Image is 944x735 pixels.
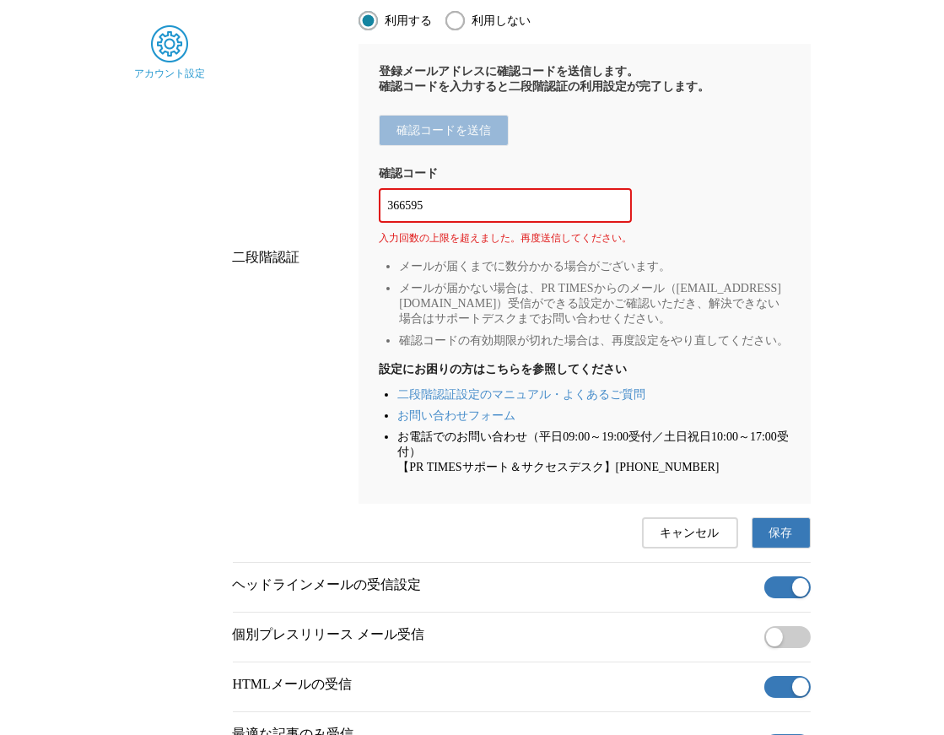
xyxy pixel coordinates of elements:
[151,25,188,62] img: アカウント設定
[472,14,531,29] span: 利用しない
[379,115,509,146] button: 確認コードを送信
[769,526,793,541] span: 保存
[642,517,738,549] button: キャンセル
[379,362,790,377] b: 設定にお困りの方はこちらを参照してください
[379,166,790,181] div: 確認コード
[134,67,205,81] span: アカウント設定
[397,409,515,422] a: お問い合わせフォーム
[399,333,790,349] li: 確認コードの有効期限が切れた場合は、再度設定をやり直してください。
[397,388,645,401] a: 二段階認証設定のマニュアル・よくあるご質問
[445,11,465,30] input: 利用しない
[661,526,720,541] span: キャンセル
[399,281,790,327] li: メールが届かない場合は、PR TIMESからのメール（[EMAIL_ADDRESS][DOMAIN_NAME]）受信ができる設定かご確認いただき、解決できない場合はサポートデスクまでお問い合わせ...
[233,576,758,594] p: ヘッドラインメールの受信設定
[752,517,811,549] button: 保存
[359,11,378,30] input: 利用する
[379,64,790,95] p: 登録メールアドレスに確認コードを送信します。 確認コードを入力すると二段階認証の利用設定が完了します。
[385,14,432,29] span: 利用する
[387,197,623,215] input: 2段階認証の確認コードを入力する
[396,123,491,138] span: 確認コードを送信
[379,232,632,244] span: 入力回数の上限を超えました。再度送信してください。
[399,259,790,274] li: メールが届くまでに数分かかる場合がございます。
[233,676,758,694] p: HTMLメールの受信
[134,25,206,81] a: アカウント設定アカウント設定
[397,430,790,475] li: お電話でのお問い合わせ（平日09:00～19:00受付／土日祝日10:00～17:00受付） 【PR TIMESサポート＆サクセスデスク】[PHONE_NUMBER]
[233,626,758,644] p: 個別プレスリリース メール受信
[233,249,346,267] div: 二段階認証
